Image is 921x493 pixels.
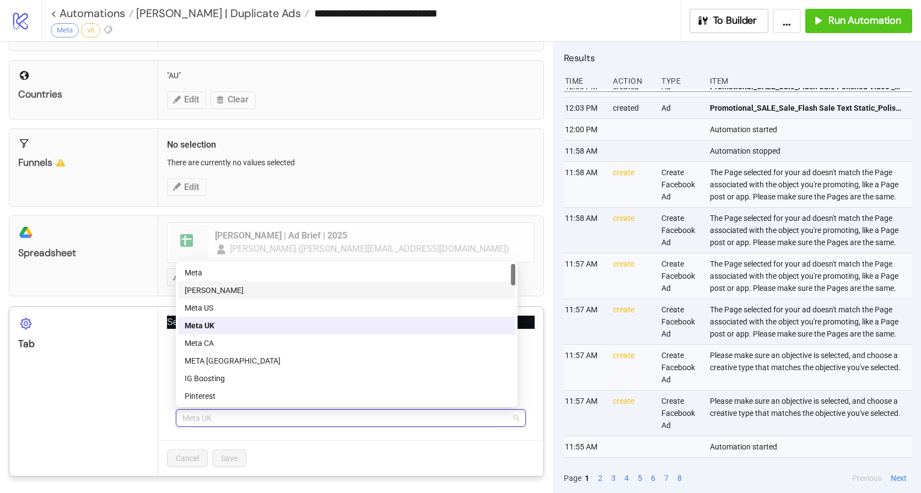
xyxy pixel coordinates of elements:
[660,253,701,299] div: Create Facebook Ad
[564,472,581,484] span: Page
[621,472,632,484] button: 4
[167,316,535,329] p: Select or enter the range in the selected spreadsheet in 'A1 notation'
[887,472,910,484] button: Next
[178,299,515,317] div: Meta US
[133,6,301,20] span: [PERSON_NAME] | Duplicate Ads
[564,51,912,65] h2: Results
[828,14,901,27] span: Run Automation
[674,472,685,484] button: 8
[564,140,605,161] div: 11:58 AM
[661,472,672,484] button: 7
[710,102,904,114] span: Promotional_SALE_Sale_Flash Sale Text Static_Polished_Image_[DATE] 8am AEDT_UK
[178,334,515,352] div: Meta CA
[709,253,912,299] div: The Page selected for your ad doesn't match the Page associated with the object you're promoting,...
[648,472,659,484] button: 6
[564,119,605,140] div: 12:00 PM
[709,458,912,479] div: Automation stopped
[713,14,757,27] span: To Builder
[634,472,645,484] button: 5
[612,391,653,436] div: create
[185,337,509,349] div: Meta CA
[212,449,246,467] button: Save
[612,345,653,390] div: create
[564,436,605,457] div: 11:55 AM
[849,472,885,484] button: Previous
[185,319,509,332] div: Meta UK
[660,71,701,91] div: Type
[564,345,605,390] div: 11:57 AM
[660,391,701,436] div: Create Facebook Ad
[51,23,79,37] div: Meta
[178,317,515,334] div: Meta UK
[182,410,519,426] span: Meta UK
[709,299,912,344] div: The Page selected for your ad doesn't match the Page associated with the object you're promoting,...
[185,267,509,279] div: Meta
[178,281,515,299] div: Meta AUNZ
[709,391,912,436] div: Please make sure an objective is selected, and choose a creative type that matches the objective ...
[612,208,653,253] div: create
[185,390,509,402] div: Pinterest
[660,97,701,118] div: Ad
[18,338,149,350] div: Tab
[660,299,701,344] div: Create Facebook Ad
[167,449,208,467] button: Cancel
[564,458,605,479] div: 11:49 AM
[709,71,912,91] div: Item
[527,315,535,323] span: close
[612,71,653,91] div: Action
[709,119,912,140] div: Automation started
[710,97,904,118] a: Promotional_SALE_Sale_Flash Sale Text Static_Polished_Image_[DATE] 8am AEDT_UK
[51,8,133,19] a: < Automations
[709,436,912,457] div: Automation started
[185,355,509,367] div: META [GEOGRAPHIC_DATA]
[709,208,912,253] div: The Page selected for your ad doesn't match the Page associated with the object you're promoting,...
[564,299,605,344] div: 11:57 AM
[612,299,653,344] div: create
[185,284,509,296] div: [PERSON_NAME]
[660,208,701,253] div: Create Facebook Ad
[660,162,701,207] div: Create Facebook Ad
[178,352,515,370] div: META UAE
[178,264,515,281] div: Meta
[612,162,653,207] div: create
[709,345,912,390] div: Please make sure an objective is selected, and choose a creative type that matches the objective ...
[564,97,605,118] div: 12:03 PM
[178,387,515,405] div: Pinterest
[595,472,606,484] button: 2
[608,472,619,484] button: 3
[581,472,593,484] button: 1
[564,208,605,253] div: 11:58 AM
[660,345,701,390] div: Create Facebook Ad
[178,370,515,387] div: IG Boosting
[564,253,605,299] div: 11:57 AM
[185,302,509,314] div: Meta US
[773,9,801,33] button: ...
[133,8,309,19] a: [PERSON_NAME] | Duplicate Ads
[564,391,605,436] div: 11:57 AM
[185,372,509,384] div: IG Boosting
[564,71,605,91] div: Time
[709,140,912,161] div: Automation stopped
[709,162,912,207] div: The Page selected for your ad doesn't match the Page associated with the object you're promoting,...
[564,162,605,207] div: 11:58 AM
[612,97,653,118] div: created
[612,253,653,299] div: create
[81,23,100,37] div: v6
[805,9,912,33] button: Run Automation
[690,9,769,33] button: To Builder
